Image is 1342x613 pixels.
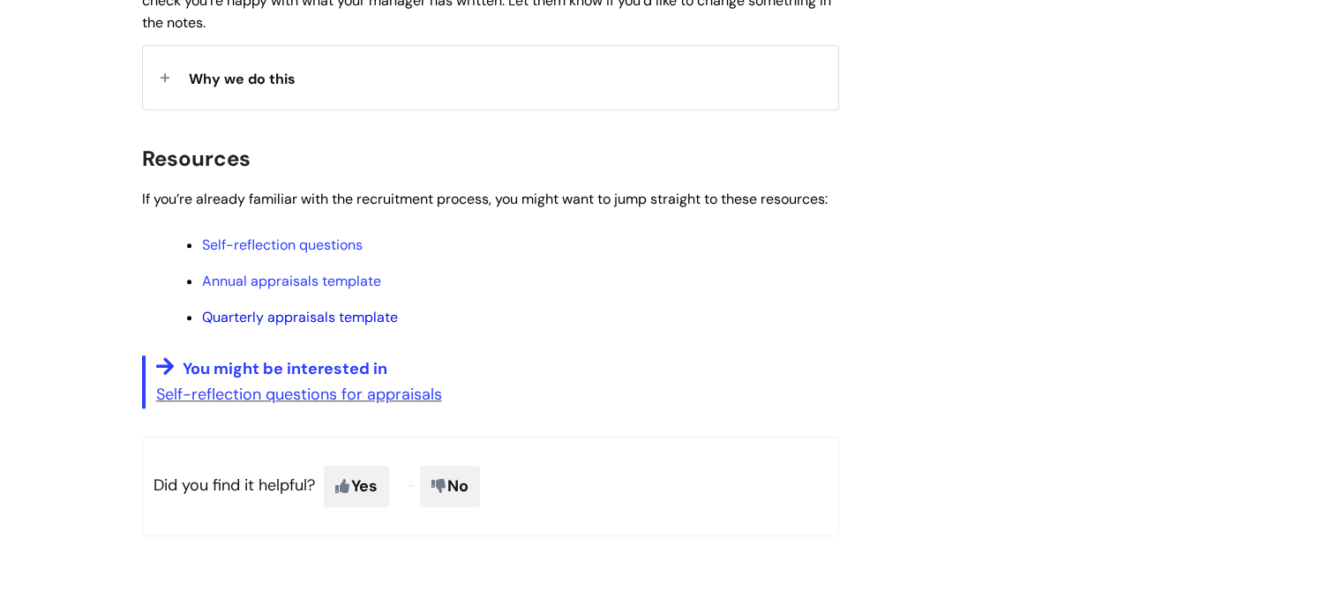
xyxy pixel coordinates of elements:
[142,145,251,172] span: Resources
[324,466,389,506] span: Yes
[142,190,828,208] span: If you’re already familiar with the recruitment process, you might want to jump straight to these...
[420,466,480,506] span: No
[202,235,363,254] a: Self-reflection questions
[202,308,398,326] a: Quarterly appraisals template
[156,384,442,405] a: Self-reflection questions for appraisals
[189,70,296,88] span: Why we do this
[142,437,839,535] p: Did you find it helpful?
[183,358,387,379] span: You might be interested in
[202,272,381,290] a: Annual appraisals template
